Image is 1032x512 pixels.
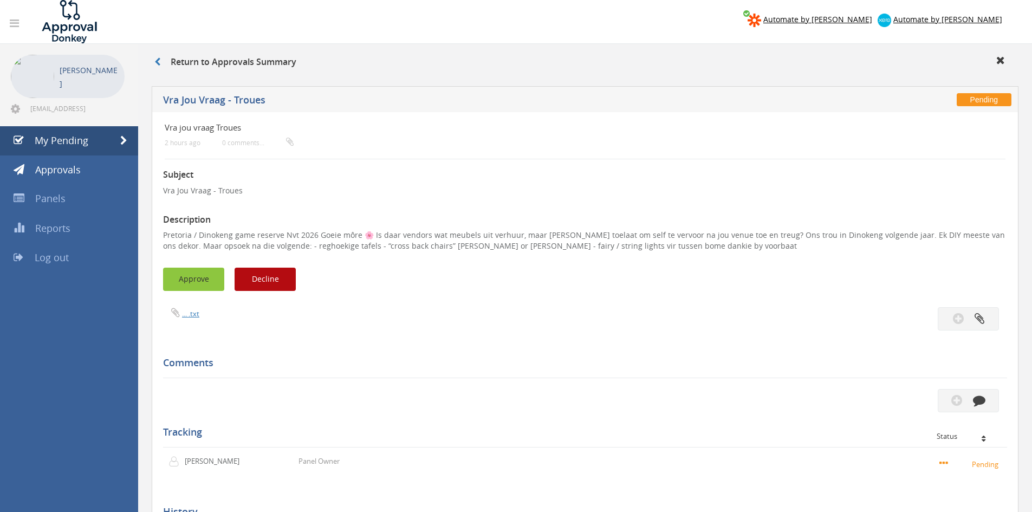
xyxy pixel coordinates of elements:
[182,309,199,319] a: ... .txt
[939,458,1002,470] small: Pending
[163,215,1007,225] h3: Description
[235,268,296,291] button: Decline
[163,427,999,438] h5: Tracking
[185,456,247,466] p: [PERSON_NAME]
[35,163,81,176] span: Approvals
[937,432,999,440] div: Status
[163,170,1007,180] h3: Subject
[60,63,119,90] p: [PERSON_NAME]
[163,358,999,368] h5: Comments
[35,134,88,147] span: My Pending
[163,230,1007,251] p: Pretoria / Dinokeng game reserve Nvt 2026 Goeie môre 🌸 Is daar vendors wat meubels uit verhuur, m...
[298,456,340,466] p: Panel Owner
[163,95,756,108] h5: Vra Jou Vraag - Troues
[154,57,296,67] h3: Return to Approvals Summary
[878,14,891,27] img: xero-logo.png
[35,251,69,264] span: Log out
[763,14,872,24] span: Automate by [PERSON_NAME]
[35,222,70,235] span: Reports
[30,104,122,113] span: [EMAIL_ADDRESS][DOMAIN_NAME]
[893,14,1002,24] span: Automate by [PERSON_NAME]
[163,185,1007,196] p: Vra Jou Vraag - Troues
[165,139,200,147] small: 2 hours ago
[35,192,66,205] span: Panels
[957,93,1011,106] span: Pending
[163,268,224,291] button: Approve
[222,139,294,147] small: 0 comments...
[165,123,865,132] h4: Vra jou vraag Troues
[748,14,761,27] img: zapier-logomark.png
[168,456,185,467] img: user-icon.png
